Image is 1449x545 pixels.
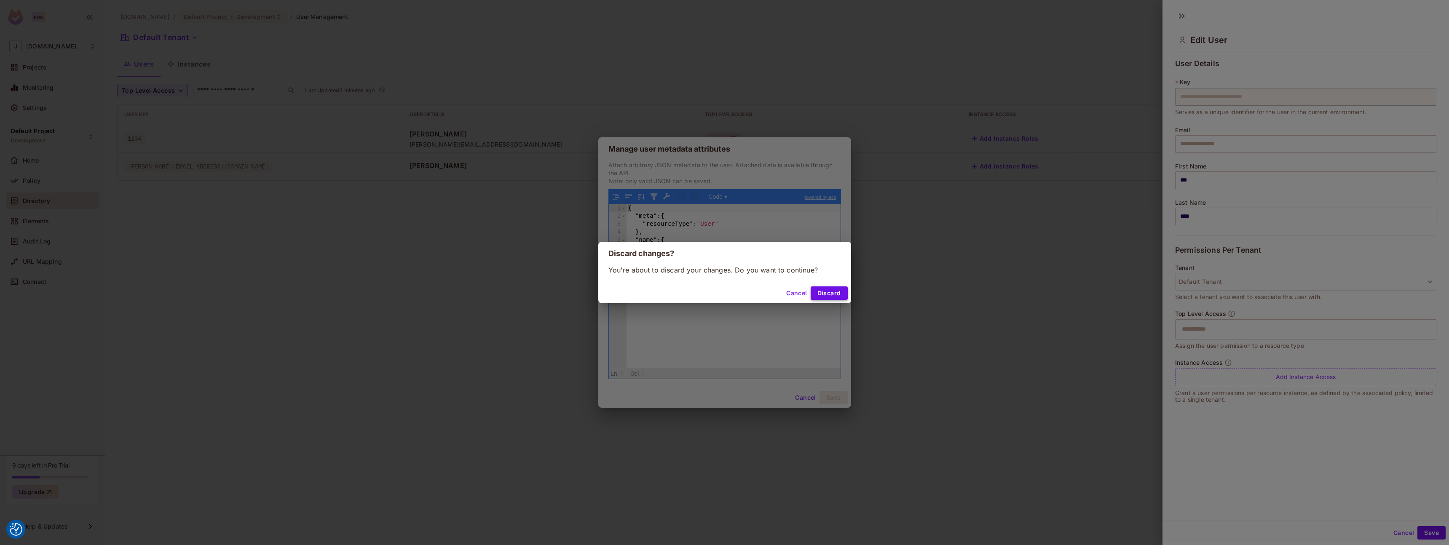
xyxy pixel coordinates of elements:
button: Cancel [783,286,810,300]
p: You're about to discard your changes. Do you want to continue? [608,265,841,275]
button: Discard [811,286,848,300]
button: Consent Preferences [10,523,22,536]
img: Revisit consent button [10,523,22,536]
h2: Discard changes? [598,242,851,265]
